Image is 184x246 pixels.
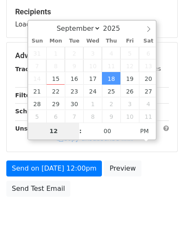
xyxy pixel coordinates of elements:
[28,123,80,139] input: Hour
[139,47,157,59] span: September 6, 2025
[120,97,139,110] span: October 3, 2025
[28,72,47,85] span: September 14, 2025
[139,59,157,72] span: September 13, 2025
[46,47,65,59] span: September 1, 2025
[120,72,139,85] span: September 19, 2025
[120,38,139,44] span: Fri
[104,160,141,176] a: Preview
[28,97,47,110] span: September 28, 2025
[46,97,65,110] span: September 29, 2025
[15,7,169,29] div: Loading...
[46,72,65,85] span: September 15, 2025
[65,85,83,97] span: September 23, 2025
[6,181,70,197] a: Send Test Email
[57,135,133,142] a: Copy unsubscribe link
[15,92,37,99] strong: Filters
[28,110,47,123] span: October 5, 2025
[28,47,47,59] span: August 31, 2025
[139,38,157,44] span: Sat
[83,38,102,44] span: Wed
[83,59,102,72] span: September 10, 2025
[79,123,82,139] span: :
[83,72,102,85] span: September 17, 2025
[15,7,169,16] h5: Recipients
[28,38,47,44] span: Sun
[6,160,102,176] a: Send on [DATE] 12:00pm
[139,97,157,110] span: October 4, 2025
[142,206,184,246] iframe: Chat Widget
[102,59,120,72] span: September 11, 2025
[120,110,139,123] span: October 10, 2025
[65,47,83,59] span: September 2, 2025
[102,85,120,97] span: September 25, 2025
[15,51,169,60] h5: Advanced
[102,47,120,59] span: September 4, 2025
[139,72,157,85] span: September 20, 2025
[15,108,45,115] strong: Schedule
[102,72,120,85] span: September 18, 2025
[83,47,102,59] span: September 3, 2025
[65,97,83,110] span: September 30, 2025
[101,24,131,32] input: Year
[120,59,139,72] span: September 12, 2025
[28,59,47,72] span: September 7, 2025
[46,38,65,44] span: Mon
[139,85,157,97] span: September 27, 2025
[65,38,83,44] span: Tue
[120,85,139,97] span: September 26, 2025
[133,123,156,139] span: Click to toggle
[15,66,43,72] strong: Tracking
[102,38,120,44] span: Thu
[83,85,102,97] span: September 24, 2025
[102,110,120,123] span: October 9, 2025
[139,110,157,123] span: October 11, 2025
[46,85,65,97] span: September 22, 2025
[65,110,83,123] span: October 7, 2025
[46,110,65,123] span: October 6, 2025
[46,59,65,72] span: September 8, 2025
[83,110,102,123] span: October 8, 2025
[28,85,47,97] span: September 21, 2025
[65,72,83,85] span: September 16, 2025
[15,125,56,132] strong: Unsubscribe
[102,97,120,110] span: October 2, 2025
[65,59,83,72] span: September 9, 2025
[83,97,102,110] span: October 1, 2025
[82,123,133,139] input: Minute
[120,47,139,59] span: September 5, 2025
